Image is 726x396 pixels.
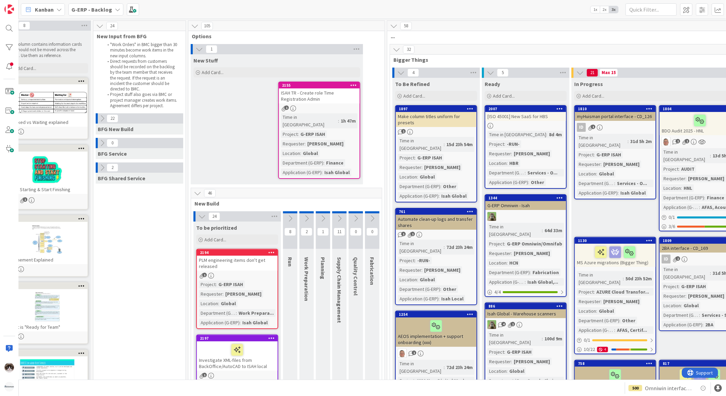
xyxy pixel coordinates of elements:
li: Project stuff also goes via BMC or project manager creates work items. Agreement differs per proj... [104,92,178,109]
span: : [444,141,445,148]
div: [PERSON_NAME] [686,175,726,182]
span: : [685,175,686,182]
div: [PERSON_NAME] [512,250,552,257]
img: lD [662,137,671,146]
div: Department (G-ERP) [487,269,530,276]
div: HNL [682,184,694,192]
div: ID [575,123,656,132]
span: : [421,266,422,274]
span: Run [287,257,294,267]
div: AZURE Cloud Transfor... [595,288,651,296]
span: 1 [676,256,680,261]
div: Requester [199,290,223,298]
div: 1810 [578,107,656,111]
div: 891Stop Starting & Start Finishing [7,145,88,194]
div: 2194 [197,250,278,256]
span: Add Card... [202,69,224,75]
div: 2194 [200,250,278,255]
div: 1344 [485,195,566,201]
div: Location [398,276,417,283]
span: 0 [350,228,362,236]
span: : [417,276,418,283]
span: To be prioritized [196,224,237,231]
span: : [338,117,339,125]
div: -RUN- [416,257,432,264]
div: [PERSON_NAME] [422,164,462,171]
div: -RUN- [505,140,521,148]
div: 2007 [485,106,566,112]
span: : [704,194,705,201]
div: Location [487,259,507,267]
div: [PERSON_NAME] [224,290,263,298]
div: Requester [398,266,421,274]
div: Project [487,240,504,247]
div: Time in [GEOGRAPHIC_DATA] [577,271,623,286]
div: [PERSON_NAME] [306,140,345,147]
span: : [601,160,602,168]
div: TT [485,212,566,221]
div: 1344 [488,196,566,200]
div: Department (G-ERP) [281,159,323,167]
span: 24 [209,212,220,221]
span: 0 [107,139,118,147]
div: Location [281,150,300,157]
span: New Build [194,200,373,207]
div: PLM engineering items don't get released [197,256,278,271]
div: 2197 [197,335,278,341]
div: Services - O... [615,180,649,187]
div: 1h 47m [339,117,358,125]
div: Department (G-ERP) [662,194,704,201]
div: Department (G-ERP) [398,183,440,190]
div: 64d 33m [543,227,564,234]
span: 2 [107,164,118,172]
span: : [594,151,595,158]
div: Refinement Explained [7,255,88,264]
span: 3x [609,6,618,13]
span: : [710,152,711,159]
div: 2155ISAH TR - Create role Time Registration Admin [279,82,360,103]
div: 758 [575,360,656,367]
span: : [444,243,445,251]
span: Add Card... [493,93,515,99]
span: Fabrication [369,257,376,285]
div: [PERSON_NAME] [602,160,641,168]
span: BFG New Build [98,126,133,132]
div: 2007[ISO 45001] New SaaS for HBS [485,106,566,121]
span: : [623,275,624,282]
span: : [439,192,440,200]
div: 1897Make column titles uniform for presets [396,106,476,127]
span: 21 [587,69,598,77]
span: : [216,281,217,288]
div: 758Scan for SSL/TLS version <1.2 issues [575,360,656,390]
div: Application (G-ERP) [398,192,439,200]
span: : [421,164,422,171]
div: Global [301,150,320,157]
div: Requester [662,292,685,300]
div: Global [418,276,436,283]
span: 32 [403,45,415,54]
div: Other [529,179,546,186]
span: : [504,140,505,148]
div: Project [662,165,678,173]
span: 105 [201,22,213,30]
div: Other [441,285,458,293]
div: HBR [508,159,520,167]
div: Location [577,170,596,178]
span: Supply Chain Management [336,257,343,323]
img: TT [487,212,496,221]
span: Kanban [35,5,54,14]
span: 1 [317,228,329,236]
span: : [710,269,711,277]
div: ID [577,123,586,132]
div: Time in [GEOGRAPHIC_DATA] [487,131,546,138]
span: 2 [301,228,312,236]
span: 1 [591,125,595,129]
span: 1 [401,129,406,133]
b: G-ERP - Backlog [71,6,112,13]
span: Add Card... [204,237,226,243]
span: : [507,159,508,167]
div: 140 [7,216,88,222]
div: Max 15 [602,71,616,74]
div: MS Azure migrations (Bigger Thing) [575,244,656,267]
div: Project [577,151,594,158]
